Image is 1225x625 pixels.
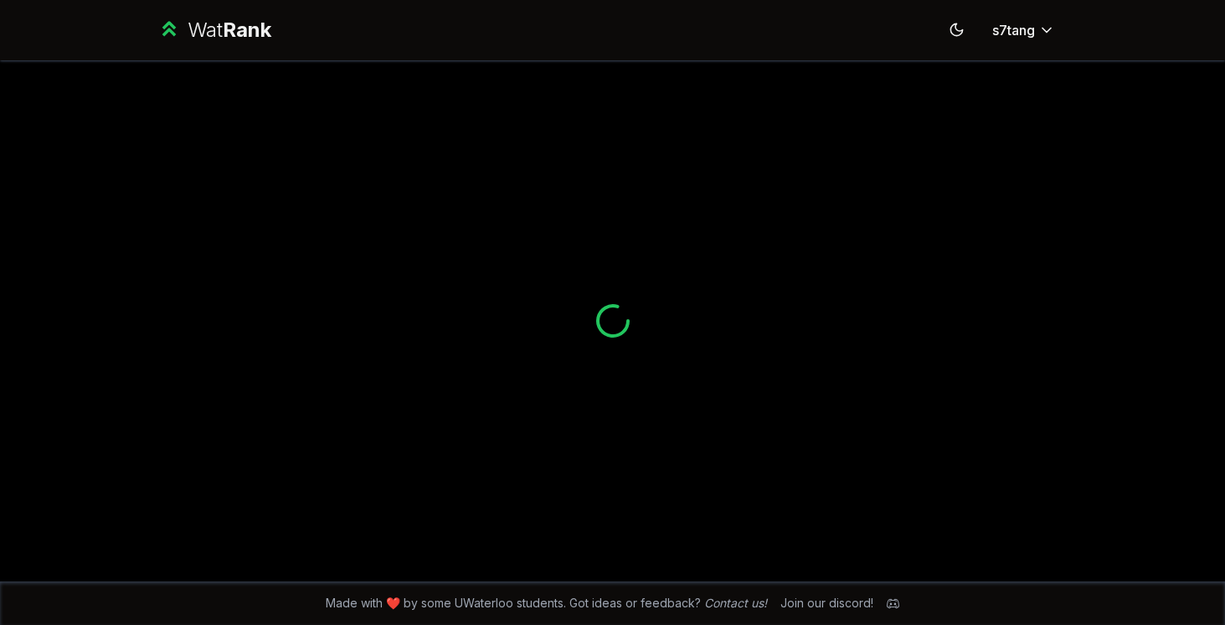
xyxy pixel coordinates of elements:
span: Rank [223,18,271,42]
span: s7tang [992,20,1035,40]
span: Made with ❤️ by some UWaterloo students. Got ideas or feedback? [326,595,767,612]
div: Join our discord! [780,595,873,612]
div: Wat [188,17,271,44]
button: s7tang [979,15,1068,45]
a: WatRank [157,17,272,44]
a: Contact us! [704,596,767,610]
